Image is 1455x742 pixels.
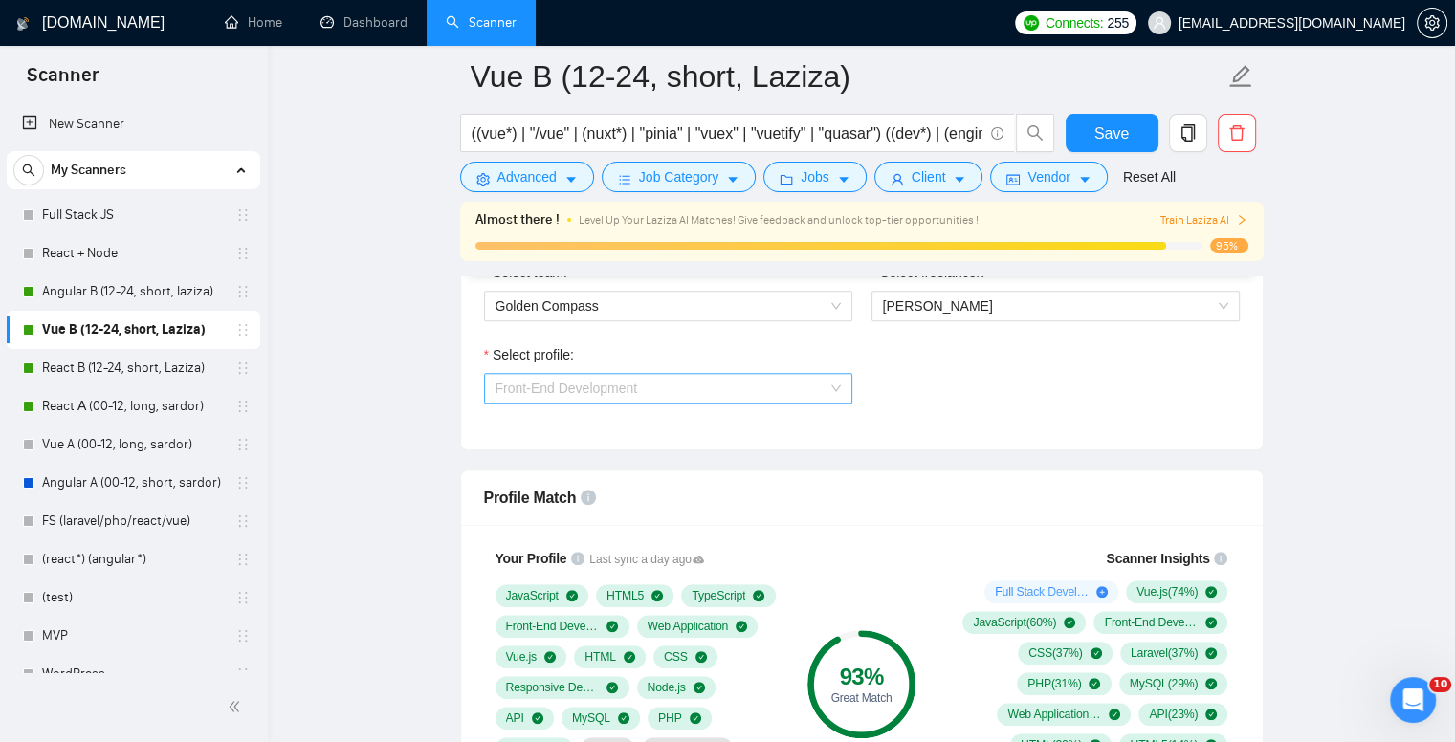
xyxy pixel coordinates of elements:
[235,284,251,299] span: holder
[1017,124,1053,142] span: search
[1169,114,1207,152] button: copy
[1107,12,1128,33] span: 255
[753,590,764,601] span: check-circle
[1091,647,1102,659] span: check-circle
[1390,677,1436,723] iframe: Intercom live chat
[690,712,701,724] span: check-circle
[1136,584,1198,600] span: Vue.js ( 74 %)
[1214,552,1227,565] span: info-circle
[235,590,251,605] span: holder
[1205,586,1217,598] span: check-circle
[472,121,982,145] input: Search Freelance Jobs...
[694,682,705,693] span: check-circle
[1153,16,1166,30] span: user
[484,490,577,506] span: Profile Match
[1078,172,1091,186] span: caret-down
[235,207,251,223] span: holder
[807,692,915,704] div: Great Match
[235,322,251,338] span: holder
[1006,172,1020,186] span: idcard
[991,127,1003,140] span: info-circle
[496,381,638,396] span: Front-End Development
[42,617,224,655] a: MVP
[1205,678,1217,689] span: check-circle
[1236,214,1247,226] span: right
[990,162,1107,192] button: idcardVendorcaret-down
[1170,124,1206,142] span: copy
[235,666,251,682] span: holder
[1066,114,1158,152] button: Save
[589,551,704,569] span: Last sync a day ago
[648,680,686,695] span: Node.js
[1205,617,1217,628] span: check-circle
[7,105,260,143] li: New Scanner
[581,490,596,505] span: info-circle
[497,166,557,187] span: Advanced
[446,14,517,31] a: searchScanner
[606,621,618,632] span: check-circle
[496,551,567,566] span: Your Profile
[973,615,1056,630] span: JavaScript ( 60 %)
[736,621,747,632] span: check-circle
[22,105,245,143] a: New Scanner
[14,164,43,177] span: search
[532,712,543,724] span: check-circle
[16,9,30,39] img: logo
[807,666,915,688] div: 93 %
[42,540,224,578] a: (react*) (angular*)
[1024,15,1039,31] img: upwork-logo.png
[571,552,584,565] span: info-circle
[506,710,524,726] span: API
[475,209,560,230] span: Almost there !
[1064,617,1075,628] span: check-circle
[42,234,224,273] a: React + Node
[658,710,682,726] span: PHP
[606,682,618,693] span: check-circle
[1417,15,1447,31] a: setting
[953,172,966,186] span: caret-down
[1016,114,1054,152] button: search
[1429,677,1451,692] span: 10
[1096,586,1108,598] span: plus-circle
[1210,238,1248,253] span: 95%
[235,360,251,376] span: holder
[235,399,251,414] span: holder
[42,464,224,502] a: Angular A (00-12, short, sardor)
[801,166,829,187] span: Jobs
[651,590,663,601] span: check-circle
[544,651,556,663] span: check-circle
[1218,114,1256,152] button: delete
[579,213,979,227] span: Level Up Your Laziza AI Matches! Give feedback and unlock top-tier opportunities !
[664,649,688,665] span: CSS
[1219,124,1255,142] span: delete
[1228,64,1253,89] span: edit
[42,578,224,617] a: (test)
[235,246,251,261] span: holder
[235,475,251,491] span: holder
[1104,615,1198,630] span: Front-End Development ( 46 %)
[228,697,247,716] span: double-left
[1131,645,1198,661] span: Laravel ( 37 %)
[1027,166,1069,187] span: Vendor
[618,172,631,186] span: bars
[606,588,644,603] span: HTML5
[225,14,282,31] a: homeHome
[460,162,594,192] button: settingAdvancedcaret-down
[1418,15,1446,31] span: setting
[1007,707,1101,722] span: Web Application ( 26 %)
[506,588,559,603] span: JavaScript
[476,172,490,186] span: setting
[1027,676,1081,691] span: PHP ( 31 %)
[13,155,44,185] button: search
[639,166,718,187] span: Job Category
[42,349,224,387] a: React B (12-24, short, Laziza)
[618,712,629,724] span: check-circle
[763,162,867,192] button: folderJobscaret-down
[1205,709,1217,720] span: check-circle
[1094,121,1129,145] span: Save
[566,590,578,601] span: check-circle
[42,655,224,693] a: WordPress
[1159,211,1247,229] span: Train Laziza AI
[1109,709,1120,720] span: check-circle
[995,584,1089,600] span: Full Stack Development ( 51 %)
